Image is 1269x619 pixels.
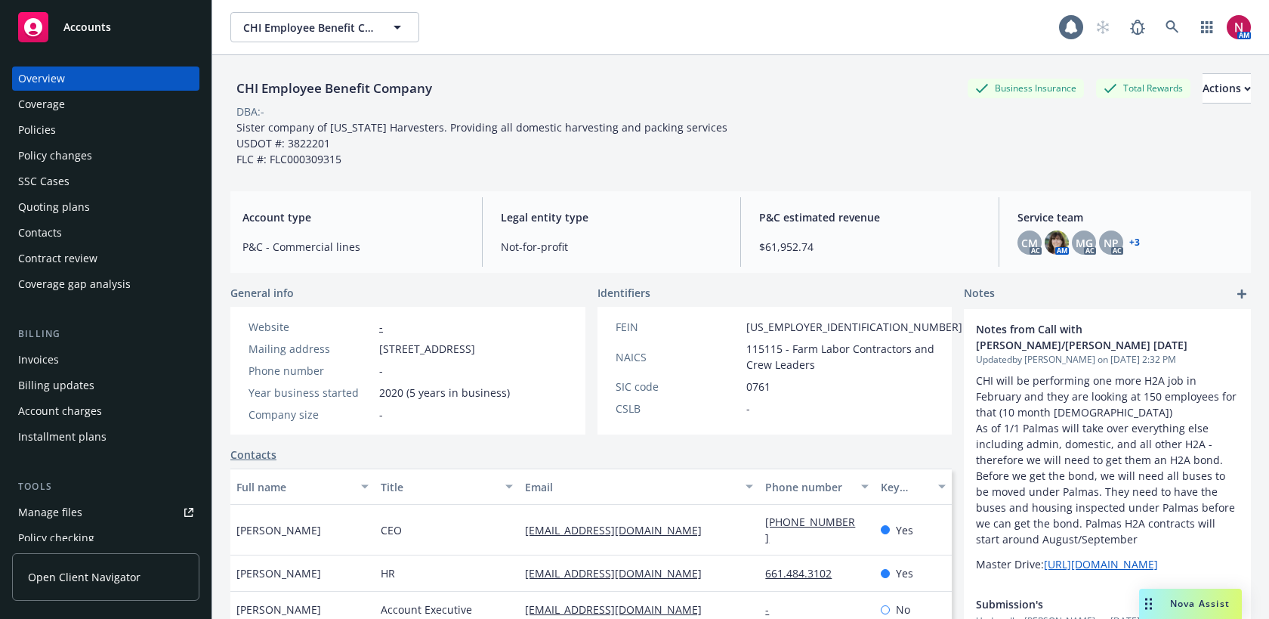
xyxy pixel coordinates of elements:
[1122,12,1153,42] a: Report a Bug
[12,221,199,245] a: Contacts
[18,221,62,245] div: Contacts
[765,566,844,580] a: 661.484.3102
[18,399,102,423] div: Account charges
[765,479,852,495] div: Phone number
[1088,12,1118,42] a: Start snowing
[236,104,264,119] div: DBA: -
[12,348,199,372] a: Invoices
[249,319,373,335] div: Website
[1096,79,1190,97] div: Total Rewards
[1044,557,1158,571] a: [URL][DOMAIN_NAME]
[242,209,464,225] span: Account type
[525,479,736,495] div: Email
[18,373,94,398] div: Billing updates
[1021,235,1038,251] span: CM
[501,239,722,255] span: Not-for-profit
[1139,589,1158,619] div: Drag to move
[976,321,1200,353] span: Notes from Call with [PERSON_NAME]/[PERSON_NAME] [DATE]
[18,144,92,168] div: Policy changes
[12,425,199,449] a: Installment plans
[236,120,727,166] span: Sister company of [US_STATE] Harvesters. Providing all domestic harvesting and packing services U...
[964,309,1251,584] div: Notes from Call with [PERSON_NAME]/[PERSON_NAME] [DATE]Updatedby [PERSON_NAME] on [DATE] 2:32 PMC...
[759,239,980,255] span: $61,952.74
[1139,589,1242,619] button: Nova Assist
[236,602,321,617] span: [PERSON_NAME]
[18,67,65,91] div: Overview
[381,479,496,495] div: Title
[759,209,980,225] span: P&C estimated revenue
[12,399,199,423] a: Account charges
[63,21,111,33] span: Accounts
[616,379,740,395] div: SIC code
[12,195,199,219] a: Quoting plans
[875,469,952,505] button: Key contact
[18,526,94,550] div: Policy checking
[249,363,373,379] div: Phone number
[525,523,714,537] a: [EMAIL_ADDRESS][DOMAIN_NAME]
[375,469,519,505] button: Title
[976,373,1239,547] p: CHI will be performing one more H2A job in February and they are looking at 150 employees for tha...
[18,246,97,271] div: Contract review
[18,92,65,116] div: Coverage
[1104,235,1119,251] span: NP
[236,565,321,581] span: [PERSON_NAME]
[249,407,373,422] div: Company size
[525,566,714,580] a: [EMAIL_ADDRESS][DOMAIN_NAME]
[12,6,199,48] a: Accounts
[18,425,107,449] div: Installment plans
[18,272,131,296] div: Coverage gap analysis
[976,596,1200,612] span: Submission's
[230,79,438,98] div: CHI Employee Benefit Company
[597,285,650,301] span: Identifiers
[1045,231,1069,255] img: photo
[18,348,59,372] div: Invoices
[379,407,383,422] span: -
[765,515,855,545] a: [PHONE_NUMBER]
[525,602,714,617] a: [EMAIL_ADDRESS][DOMAIN_NAME]
[1017,209,1239,225] span: Service team
[12,169,199,193] a: SSC Cases
[230,285,294,301] span: General info
[18,195,90,219] div: Quoting plans
[18,118,56,142] div: Policies
[381,565,395,581] span: HR
[519,469,759,505] button: Email
[12,67,199,91] a: Overview
[12,118,199,142] a: Policies
[230,469,375,505] button: Full name
[964,285,995,303] span: Notes
[12,479,199,494] div: Tools
[1076,235,1093,251] span: MG
[243,20,374,36] span: CHI Employee Benefit Company
[249,385,373,401] div: Year business started
[230,12,419,42] button: CHI Employee Benefit Company
[18,500,82,525] div: Manage files
[1203,73,1251,104] button: Actions
[12,373,199,398] a: Billing updates
[230,447,276,463] a: Contacts
[896,565,913,581] span: Yes
[379,341,475,357] span: [STREET_ADDRESS]
[12,500,199,525] a: Manage files
[12,526,199,550] a: Policy checking
[896,522,913,538] span: Yes
[1192,12,1222,42] a: Switch app
[976,556,1239,572] p: Master Drive:
[379,363,383,379] span: -
[746,379,770,395] span: 0761
[746,341,962,373] span: 115115 - Farm Labor Contractors and Crew Leaders
[896,602,910,617] span: No
[236,522,321,538] span: [PERSON_NAME]
[18,169,69,193] div: SSC Cases
[1129,238,1140,247] a: +3
[379,320,383,334] a: -
[501,209,722,225] span: Legal entity type
[1227,15,1251,39] img: photo
[28,569,140,585] span: Open Client Navigator
[765,602,781,617] a: -
[12,144,199,168] a: Policy changes
[616,349,740,365] div: NAICS
[236,479,352,495] div: Full name
[881,479,929,495] div: Key contact
[746,319,962,335] span: [US_EMPLOYER_IDENTIFICATION_NUMBER]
